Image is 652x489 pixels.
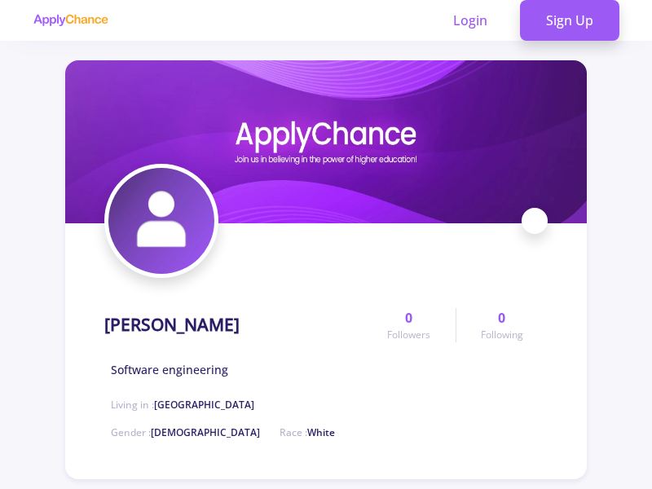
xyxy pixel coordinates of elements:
span: 0 [498,308,505,328]
span: Followers [387,328,430,342]
span: [DEMOGRAPHIC_DATA] [151,425,260,439]
span: Race : [280,425,335,439]
span: Living in : [111,398,254,412]
span: White [307,425,335,439]
span: Software engineering [111,361,228,378]
img: applychance logo text only [33,14,108,27]
img: Parisa Hashemi avatar [108,168,214,274]
h1: [PERSON_NAME] [104,315,240,335]
img: Parisa Hashemi cover image [65,60,587,223]
span: Gender : [111,425,260,439]
a: 0Followers [363,308,455,342]
a: 0Following [456,308,548,342]
span: Following [481,328,523,342]
span: 0 [405,308,412,328]
span: [GEOGRAPHIC_DATA] [154,398,254,412]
